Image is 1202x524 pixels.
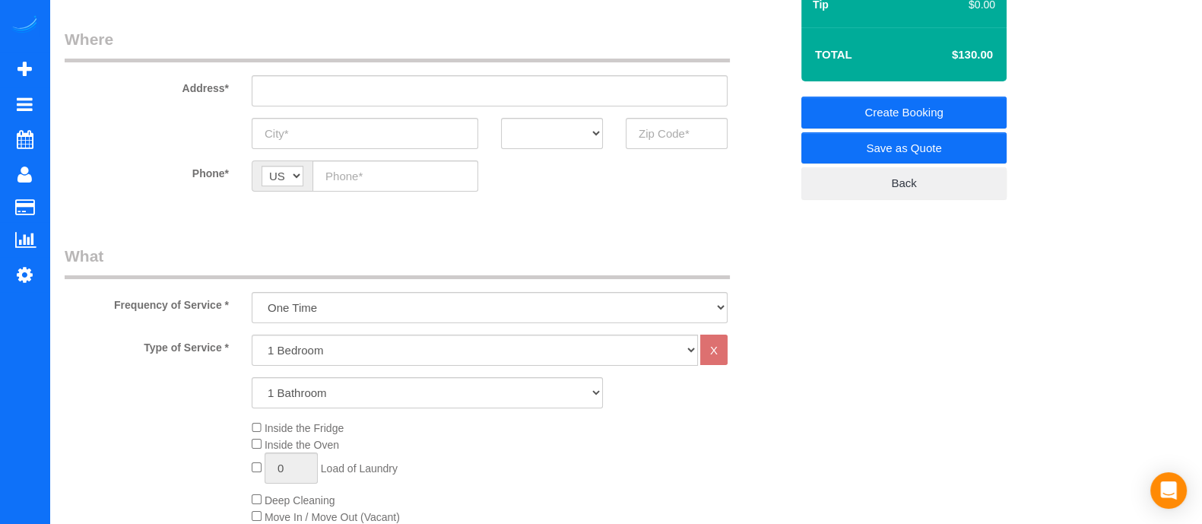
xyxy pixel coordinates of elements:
input: Zip Code* [626,118,728,149]
a: Save as Quote [801,132,1007,164]
span: Deep Cleaning [265,494,335,507]
span: Move In / Move Out (Vacant) [265,511,400,523]
label: Type of Service * [53,335,240,355]
legend: What [65,245,730,279]
h4: $130.00 [906,49,993,62]
span: Inside the Oven [265,439,339,451]
legend: Where [65,28,730,62]
label: Address* [53,75,240,96]
img: Automaid Logo [9,15,40,37]
input: Phone* [312,160,478,192]
span: Inside the Fridge [265,422,344,434]
div: Open Intercom Messenger [1150,472,1187,509]
a: Create Booking [801,97,1007,129]
input: City* [252,118,478,149]
strong: Total [815,48,852,61]
a: Back [801,167,1007,199]
span: Load of Laundry [321,462,398,475]
label: Frequency of Service * [53,292,240,313]
label: Phone* [53,160,240,181]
